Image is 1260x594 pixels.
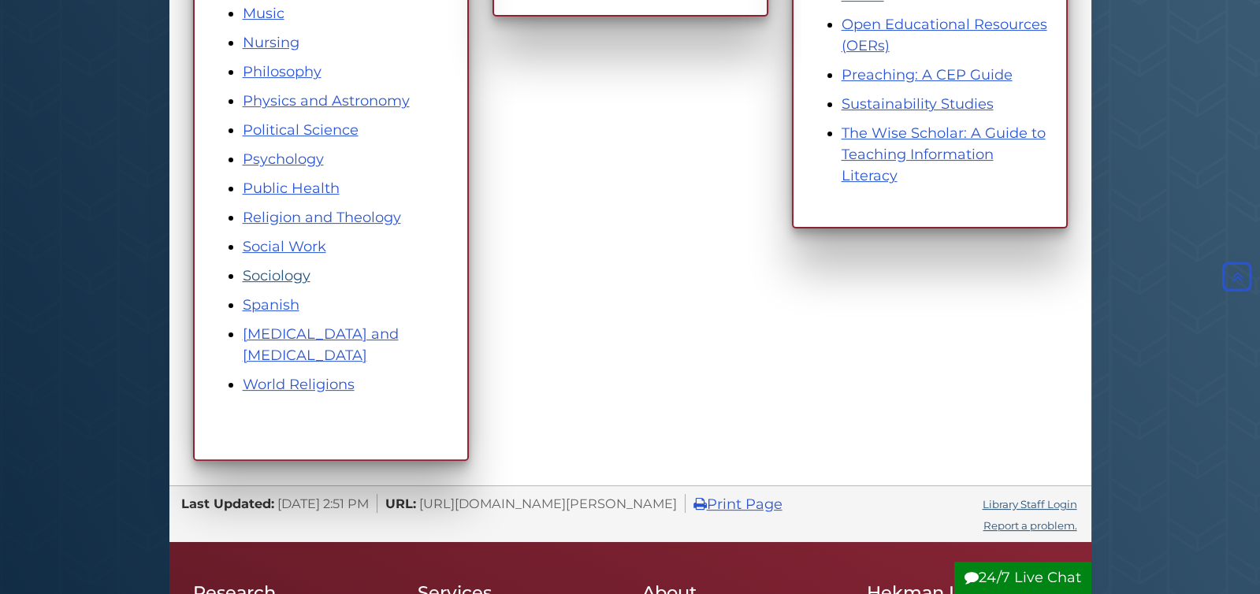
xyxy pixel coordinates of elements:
[385,496,416,511] span: URL:
[243,63,322,80] a: Philosophy
[243,150,324,168] a: Psychology
[983,519,1077,532] a: Report a problem.
[1218,269,1256,286] a: Back to Top
[842,66,1013,84] a: Preaching: A CEP Guide
[954,562,1091,594] button: 24/7 Live Chat
[243,267,310,284] a: Sociology
[983,498,1077,510] a: Library Staff Login
[243,180,340,197] a: Public Health
[243,121,359,139] a: Political Science
[243,376,355,393] a: World Religions
[243,34,299,51] a: Nursing
[243,92,410,110] a: Physics and Astronomy
[243,296,299,314] a: Spanish
[419,496,677,511] span: [URL][DOMAIN_NAME][PERSON_NAME]
[181,496,274,511] span: Last Updated:
[693,496,782,513] a: Print Page
[842,124,1046,184] a: The Wise Scholar: A Guide to Teaching Information Literacy
[243,238,326,255] a: Social Work
[243,325,399,364] a: [MEDICAL_DATA] and [MEDICAL_DATA]
[842,16,1047,54] a: Open Educational Resources (OERs)
[277,496,369,511] span: [DATE] 2:51 PM
[693,497,707,511] i: Print Page
[243,209,401,226] a: Religion and Theology
[842,95,994,113] a: Sustainability Studies
[243,5,284,22] a: Music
